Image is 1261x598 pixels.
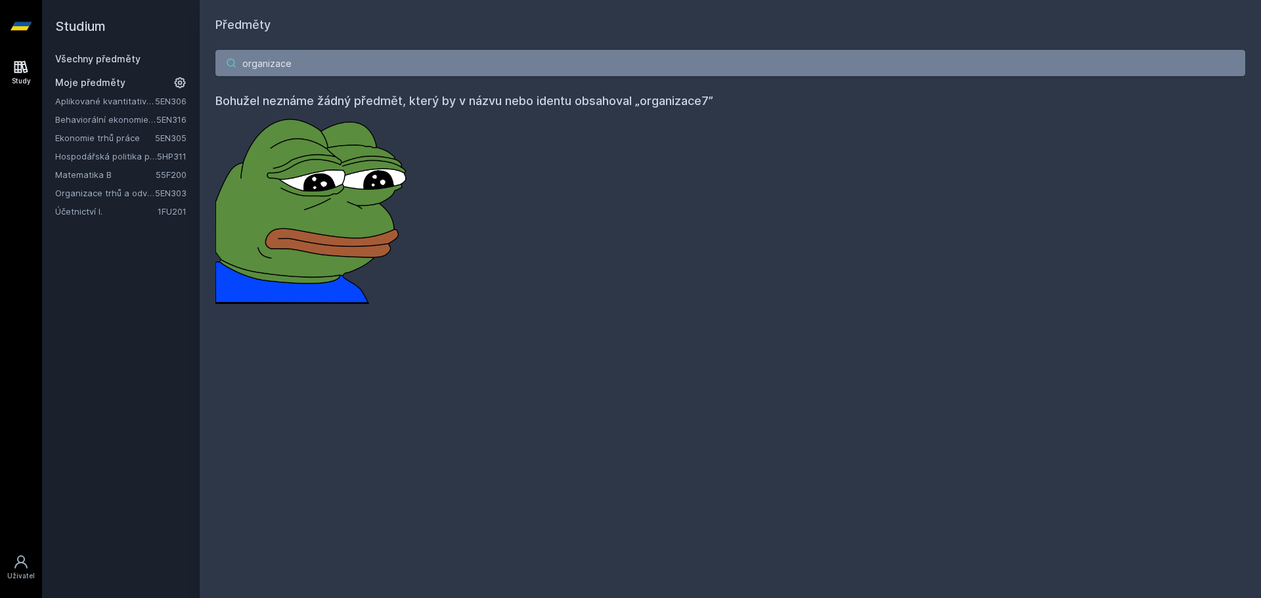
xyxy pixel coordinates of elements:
[156,169,187,180] a: 55F200
[55,113,156,126] a: Behaviorální ekonomie a hospodářská politika
[55,76,125,89] span: Moje předměty
[7,571,35,581] div: Uživatel
[155,96,187,106] a: 5EN306
[3,53,39,93] a: Study
[156,114,187,125] a: 5EN316
[157,151,187,161] a: 5HP311
[3,547,39,587] a: Uživatel
[55,95,155,108] a: Aplikované kvantitativní metody I
[12,76,31,86] div: Study
[55,168,156,181] a: Matematika B
[215,110,412,304] img: error_picture.png
[55,131,155,144] a: Ekonomie trhů práce
[55,186,155,200] a: Organizace trhů a odvětví
[215,16,1245,34] h1: Předměty
[55,53,141,64] a: Všechny předměty
[155,133,187,143] a: 5EN305
[215,92,1245,110] h4: Bohužel neznáme žádný předmět, který by v názvu nebo identu obsahoval „organizace7”
[55,150,157,163] a: Hospodářská politika pro země bohaté na přírodní zdroje
[158,206,187,217] a: 1FU201
[155,188,187,198] a: 5EN303
[55,205,158,218] a: Účetnictví I.
[215,50,1245,76] input: Název nebo ident předmětu…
